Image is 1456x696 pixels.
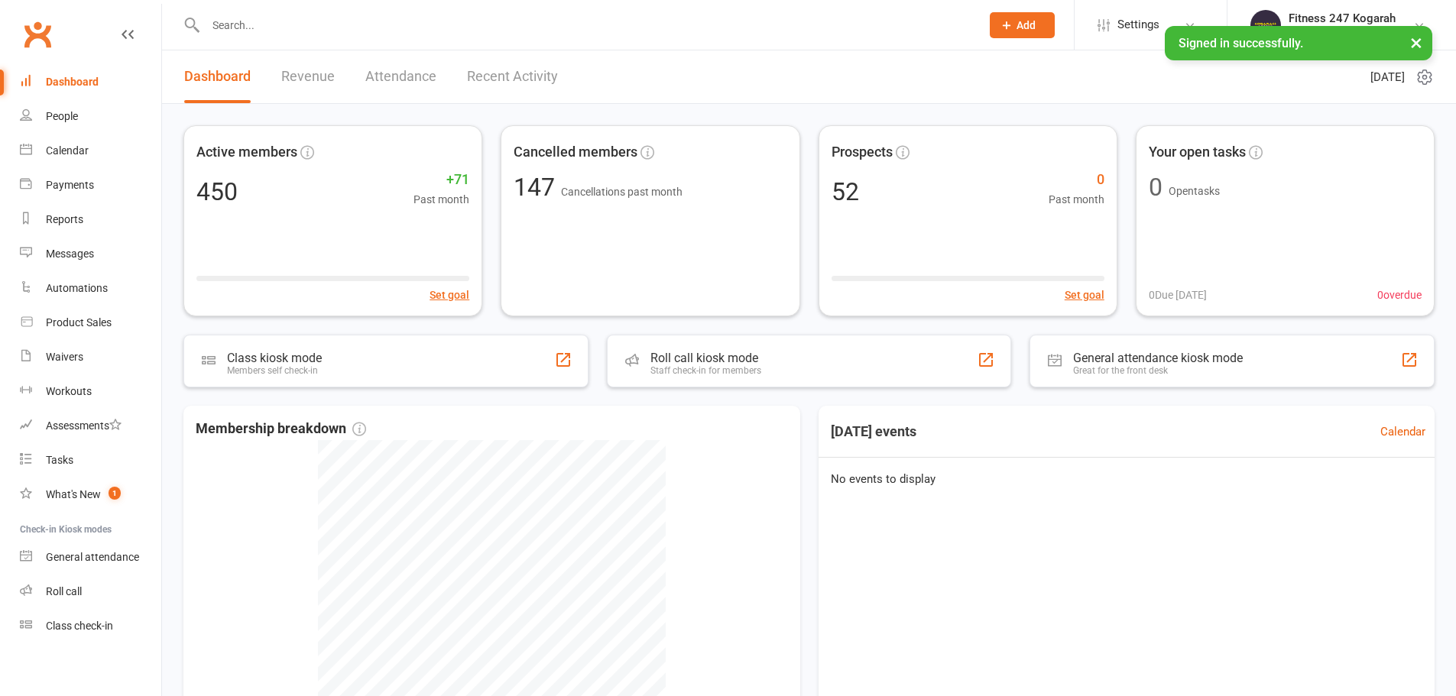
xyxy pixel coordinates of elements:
[46,488,101,500] div: What's New
[20,374,161,409] a: Workouts
[1250,10,1281,40] img: thumb_image1749097489.png
[1169,185,1220,197] span: Open tasks
[46,419,122,432] div: Assessments
[20,134,161,168] a: Calendar
[196,418,366,440] span: Membership breakdown
[430,286,469,303] button: Set goal
[1149,175,1163,199] div: 0
[413,169,469,191] span: +71
[20,271,161,306] a: Automations
[46,110,78,122] div: People
[413,191,469,208] span: Past month
[1073,365,1243,376] div: Great for the front desk
[1049,191,1104,208] span: Past month
[1073,351,1243,365] div: General attendance kiosk mode
[20,168,161,202] a: Payments
[281,50,335,103] a: Revenue
[20,202,161,237] a: Reports
[832,180,859,204] div: 52
[227,351,322,365] div: Class kiosk mode
[20,65,161,99] a: Dashboard
[201,15,970,36] input: Search...
[227,365,322,376] div: Members self check-in
[365,50,436,103] a: Attendance
[20,340,161,374] a: Waivers
[46,316,112,329] div: Product Sales
[1049,169,1104,191] span: 0
[1149,141,1246,163] span: Your open tasks
[46,551,139,563] div: General attendance
[196,180,238,204] div: 450
[1017,19,1036,31] span: Add
[20,409,161,443] a: Assessments
[819,418,929,445] h3: [DATE] events
[20,99,161,134] a: People
[46,351,83,363] div: Waivers
[20,575,161,609] a: Roll call
[20,237,161,271] a: Messages
[46,179,94,191] div: Payments
[46,248,94,260] div: Messages
[1289,25,1396,39] div: Kogarah Fitness 247
[46,454,73,466] div: Tasks
[46,385,92,397] div: Workouts
[20,540,161,575] a: General attendance kiosk mode
[1149,286,1207,303] span: 0 Due [DATE]
[1289,11,1396,25] div: Fitness 247 Kogarah
[46,620,113,632] div: Class check-in
[1065,286,1104,303] button: Set goal
[650,365,761,376] div: Staff check-in for members
[990,12,1055,38] button: Add
[20,609,161,643] a: Class kiosk mode
[650,351,761,365] div: Roll call kiosk mode
[196,141,297,163] span: Active members
[514,173,561,202] span: 147
[20,477,161,512] a: What's New1
[20,443,161,477] a: Tasks
[1370,68,1405,86] span: [DATE]
[467,50,558,103] a: Recent Activity
[812,458,1441,500] div: No events to display
[1179,36,1303,50] span: Signed in successfully.
[46,76,99,88] div: Dashboard
[184,50,251,103] a: Dashboard
[1377,286,1422,303] span: 0 overdue
[1380,422,1425,441] a: Calendar
[1117,8,1159,42] span: Settings
[561,186,683,198] span: Cancellations past month
[46,282,108,294] div: Automations
[1402,26,1430,59] button: ×
[514,141,637,163] span: Cancelled members
[46,144,89,157] div: Calendar
[46,585,82,597] div: Roll call
[109,487,121,500] span: 1
[20,306,161,340] a: Product Sales
[832,141,893,163] span: Prospects
[46,213,83,225] div: Reports
[18,15,57,53] a: Clubworx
